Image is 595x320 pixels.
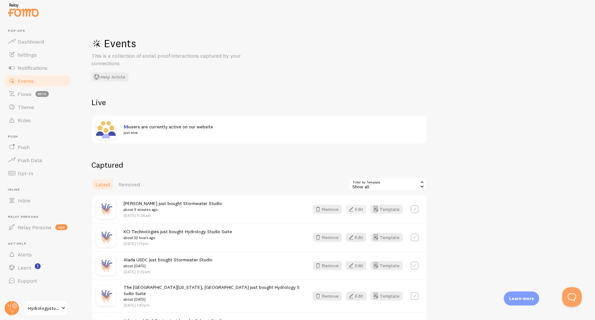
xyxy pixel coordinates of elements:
[346,233,367,242] button: Edit
[124,302,301,308] p: [DATE] 1:40pm
[18,197,30,204] span: Inline
[4,35,71,48] a: Dashboard
[124,229,232,241] span: KCI Technologies just bought Hydrology Studio Suite
[4,48,71,61] a: Settings
[346,261,370,270] a: Edit
[91,72,129,82] button: Help Article
[348,178,427,191] div: Show all
[504,292,539,306] div: Learn more
[55,224,68,230] span: new
[4,74,71,87] a: Events
[124,130,415,136] small: just now
[4,274,71,287] a: Support
[124,124,415,136] span: users are currently active on our website
[18,144,30,150] span: Push
[18,224,51,231] span: Relay Persona
[346,261,367,270] button: Edit
[96,256,116,275] img: purchase.jpg
[124,257,212,269] span: Alada USDC just bought Stormwater Studio
[4,194,71,207] a: Inline
[91,160,427,170] h2: Captured
[4,61,71,74] a: Notifications
[124,284,301,303] span: The [GEOGRAPHIC_DATA][US_STATE], [GEOGRAPHIC_DATA] just bought Hydrology Studio Suite
[4,114,71,127] a: Rules
[18,117,31,123] span: Rules
[18,170,33,177] span: Opt-In
[346,205,370,214] a: Edit
[346,292,367,301] button: Edit
[7,2,40,18] img: fomo-relay-logo-orange.svg
[95,181,110,188] span: Latest
[370,292,403,301] button: Template
[91,52,249,67] p: This is a collection of social proof interactions captured by your connections
[313,261,342,270] button: Remove
[18,78,34,84] span: Events
[91,97,427,107] h2: Live
[96,120,116,140] img: xaSAoeb6RpedHPR8toqq
[96,286,116,306] img: purchase.jpg
[370,233,403,242] button: Template
[18,91,31,97] span: Flows
[124,241,232,246] p: [DATE] 1:17pm
[114,178,144,191] a: Removed
[91,178,114,191] a: Latest
[4,261,71,274] a: Learn
[4,87,71,101] a: Flows beta
[8,188,71,192] span: Inline
[18,38,44,45] span: Dashboard
[18,104,34,110] span: Theme
[313,233,342,242] button: Remove
[124,200,222,213] span: [PERSON_NAME] just bought Stormwater Studio
[18,51,37,58] span: Settings
[509,295,534,302] p: Learn more
[124,296,301,302] small: about [DATE]
[91,37,288,50] h1: Events
[4,221,71,234] a: Relay Persona new
[18,277,37,284] span: Support
[18,264,31,271] span: Learn
[562,287,582,307] iframe: Help Scout Beacon - Open
[4,101,71,114] a: Theme
[8,29,71,33] span: Pop-ups
[124,263,212,269] small: about [DATE]
[4,248,71,261] a: Alerts
[118,181,140,188] span: Removed
[346,205,367,214] button: Edit
[124,213,222,218] p: [DATE] 11:28am
[124,269,212,274] p: [DATE] 3:32am
[18,65,48,71] span: Notifications
[4,167,71,180] a: Opt-In
[370,261,403,270] button: Template
[18,251,32,258] span: Alerts
[370,205,403,214] button: Template
[35,263,41,269] svg: <p>Watch New Feature Tutorials!</p>
[96,228,116,247] img: purchase.jpg
[8,242,71,246] span: Get Help
[346,292,370,301] a: Edit
[24,300,68,316] a: Hydrologystudio
[124,235,232,241] small: about 22 hours ago
[28,304,59,312] span: Hydrologystudio
[8,135,71,139] span: Push
[18,157,42,163] span: Push Data
[8,215,71,219] span: Relay Persona
[124,207,222,213] small: about 9 minutes ago
[35,91,49,97] span: beta
[313,292,342,301] button: Remove
[96,199,116,219] img: purchase.jpg
[124,124,129,130] span: 55
[346,233,370,242] a: Edit
[313,205,342,214] button: Remove
[4,141,71,154] a: Push
[4,154,71,167] a: Push Data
